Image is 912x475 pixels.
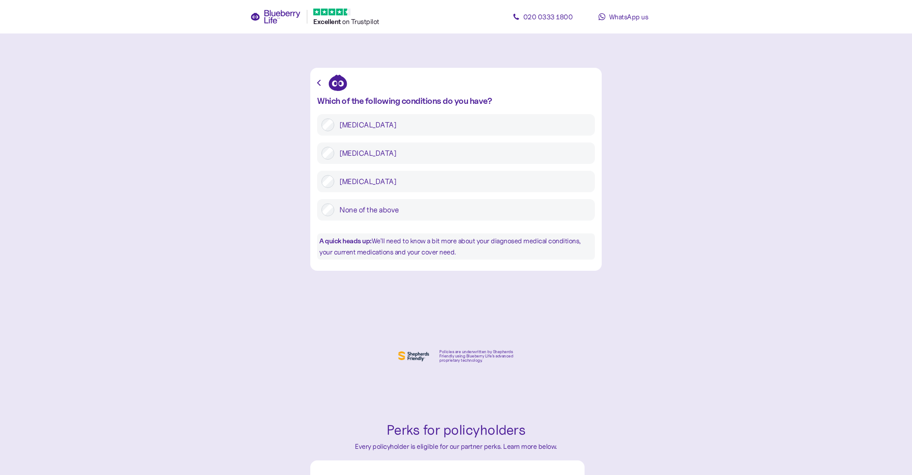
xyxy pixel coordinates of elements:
a: WhatsApp us [585,8,662,25]
div: Perks for policyholders [315,420,597,441]
a: 020 0333 1800 [504,8,581,25]
label: [MEDICAL_DATA] [334,118,591,131]
div: Which of the following conditions do you have? [317,96,595,106]
b: A quick heads up: [319,237,372,245]
span: WhatsApp us [609,12,648,21]
label: [MEDICAL_DATA] [334,147,591,160]
label: None of the above [334,203,591,216]
div: Every policyholder is eligible for our partner perks. Learn more below. [315,441,597,452]
img: Shephers Friendly [396,349,431,363]
span: on Trustpilot [342,17,379,26]
div: Policies are underwritten by Shepherds Friendly using Blueberry Life’s advanced proprietary techn... [439,350,516,363]
span: Excellent ️ [313,18,342,26]
label: [MEDICAL_DATA] [334,175,591,188]
span: 020 0333 1800 [523,12,573,21]
div: We'll need to know a bit more about your diagnosed medical conditions, your current medications a... [317,233,595,260]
